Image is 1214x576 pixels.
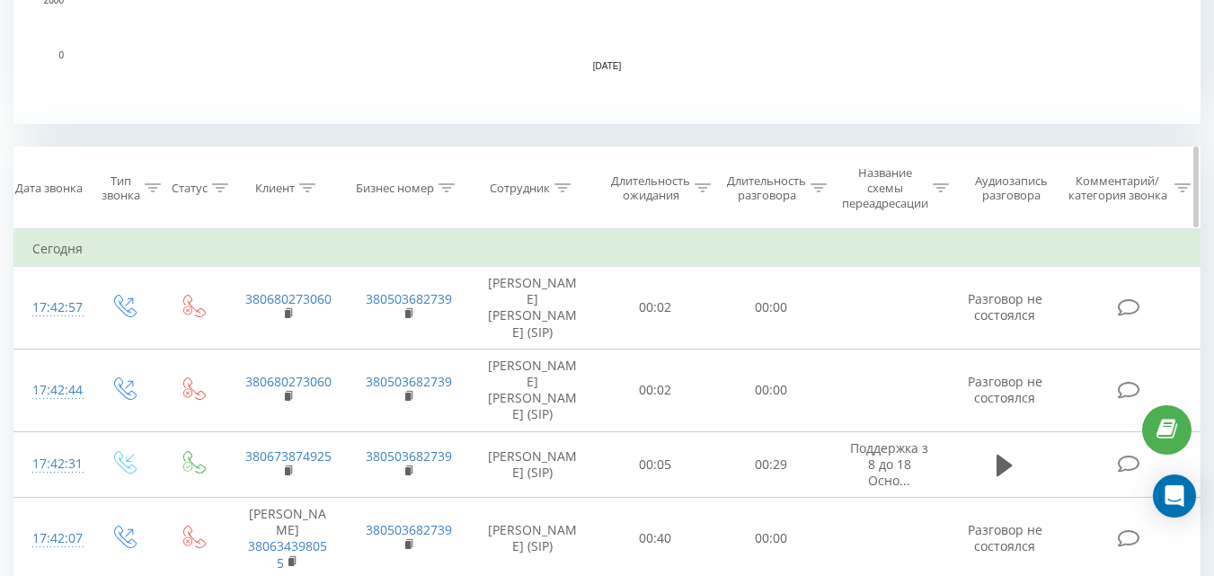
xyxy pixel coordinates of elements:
[598,431,713,498] td: 00:05
[15,181,83,196] div: Дата звонка
[968,373,1042,406] span: Разговор не состоялся
[366,373,452,390] a: 380503682739
[968,521,1042,554] span: Разговор не состоялся
[850,439,928,489] span: Поддержка з 8 до 18 Осно...
[32,447,70,482] div: 17:42:31
[366,448,452,465] a: 380503682739
[1153,474,1196,518] div: Open Intercom Messenger
[366,290,452,307] a: 380503682739
[172,181,208,196] div: Статус
[490,181,550,196] div: Сотрудник
[593,61,622,71] text: [DATE]
[966,173,1057,204] div: Аудиозапись разговора
[245,373,332,390] a: 380680273060
[727,173,806,204] div: Длительность разговора
[468,349,598,431] td: [PERSON_NAME] [PERSON_NAME] (SIP)
[468,431,598,498] td: [PERSON_NAME] (SIP)
[32,373,70,408] div: 17:42:44
[1065,173,1170,204] div: Комментарий/категория звонка
[102,173,140,204] div: Тип звонка
[468,267,598,350] td: [PERSON_NAME] [PERSON_NAME] (SIP)
[14,231,1201,267] td: Сегодня
[32,290,70,325] div: 17:42:57
[255,181,295,196] div: Клиент
[713,267,829,350] td: 00:00
[32,521,70,556] div: 17:42:07
[713,431,829,498] td: 00:29
[245,448,332,465] a: 380673874925
[968,290,1042,323] span: Разговор не состоялся
[713,349,829,431] td: 00:00
[598,267,713,350] td: 00:02
[366,521,452,538] a: 380503682739
[248,537,327,571] a: 380634398055
[842,165,928,211] div: Название схемы переадресации
[598,349,713,431] td: 00:02
[58,50,64,60] text: 0
[245,290,332,307] a: 380680273060
[611,173,690,204] div: Длительность ожидания
[356,181,434,196] div: Бизнес номер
